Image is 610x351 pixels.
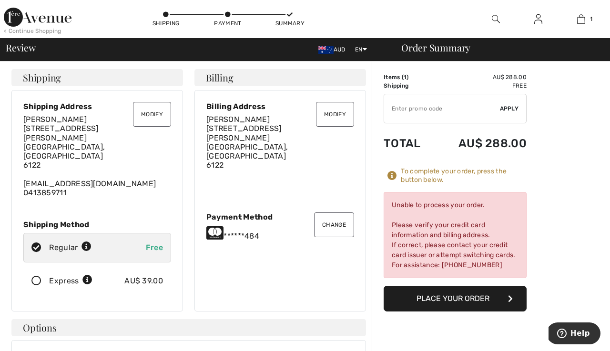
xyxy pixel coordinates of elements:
[206,124,288,170] span: [STREET_ADDRESS][PERSON_NAME] [GEOGRAPHIC_DATA], [GEOGRAPHIC_DATA] 6122
[4,8,71,27] img: 1ère Avenue
[590,15,592,23] span: 1
[49,275,92,287] div: Express
[23,115,87,124] span: [PERSON_NAME]
[318,46,349,53] span: AUD
[11,319,366,336] h4: Options
[206,115,270,124] span: [PERSON_NAME]
[23,124,105,170] span: [STREET_ADDRESS][PERSON_NAME] [GEOGRAPHIC_DATA], [GEOGRAPHIC_DATA] 6122
[4,27,61,35] div: < Continue Shopping
[23,115,171,197] div: [EMAIL_ADDRESS][DOMAIN_NAME] 0413859711
[275,19,304,28] div: Summary
[401,167,527,184] div: To complete your order, press the button below.
[390,43,604,52] div: Order Summary
[23,73,61,82] span: Shipping
[206,73,233,82] span: Billing
[152,19,180,28] div: Shipping
[384,127,434,160] td: Total
[133,102,171,127] button: Modify
[549,322,600,346] iframe: Opens a widget where you can find more information
[316,102,354,127] button: Modify
[492,13,500,25] img: search the website
[314,212,354,237] button: Change
[124,275,163,287] div: AU$ 39.00
[384,94,500,123] input: Promo code
[404,74,407,80] span: 1
[434,73,527,81] td: AU$ 288.00
[146,243,163,252] span: Free
[384,286,527,311] button: Place Your Order
[534,13,542,25] img: My Info
[23,102,171,111] div: Shipping Address
[560,13,602,25] a: 1
[434,127,527,160] td: AU$ 288.00
[577,13,585,25] img: My Bag
[206,102,354,111] div: Billing Address
[23,220,171,229] div: Shipping Method
[384,73,434,81] td: Items ( )
[500,104,519,113] span: Apply
[355,46,367,53] span: EN
[318,46,334,54] img: Australian Dollar
[49,242,91,253] div: Regular
[434,81,527,90] td: Free
[384,192,527,278] div: Unable to process your order. Please verify your credit card information and billing address. If ...
[206,212,354,221] div: Payment Method
[6,43,36,52] span: Review
[384,81,434,90] td: Shipping
[213,19,242,28] div: Payment
[527,13,550,25] a: Sign In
